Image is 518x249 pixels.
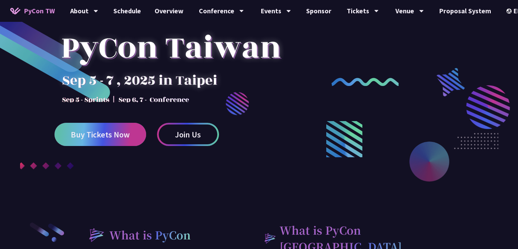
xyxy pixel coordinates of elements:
[109,226,191,243] h2: What is PyCon
[24,6,55,16] span: PyCon TW
[71,130,130,139] span: Buy Tickets Now
[175,130,201,139] span: Join Us
[10,8,20,14] img: Home icon of PyCon TW 2025
[331,78,399,86] img: curly-2.e802c9f.png
[506,9,513,14] img: Locale Icon
[3,2,62,19] a: PyCon TW
[259,228,280,248] img: heading-bullet
[157,123,219,146] a: Join Us
[54,123,146,146] a: Buy Tickets Now
[82,222,109,248] img: heading-bullet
